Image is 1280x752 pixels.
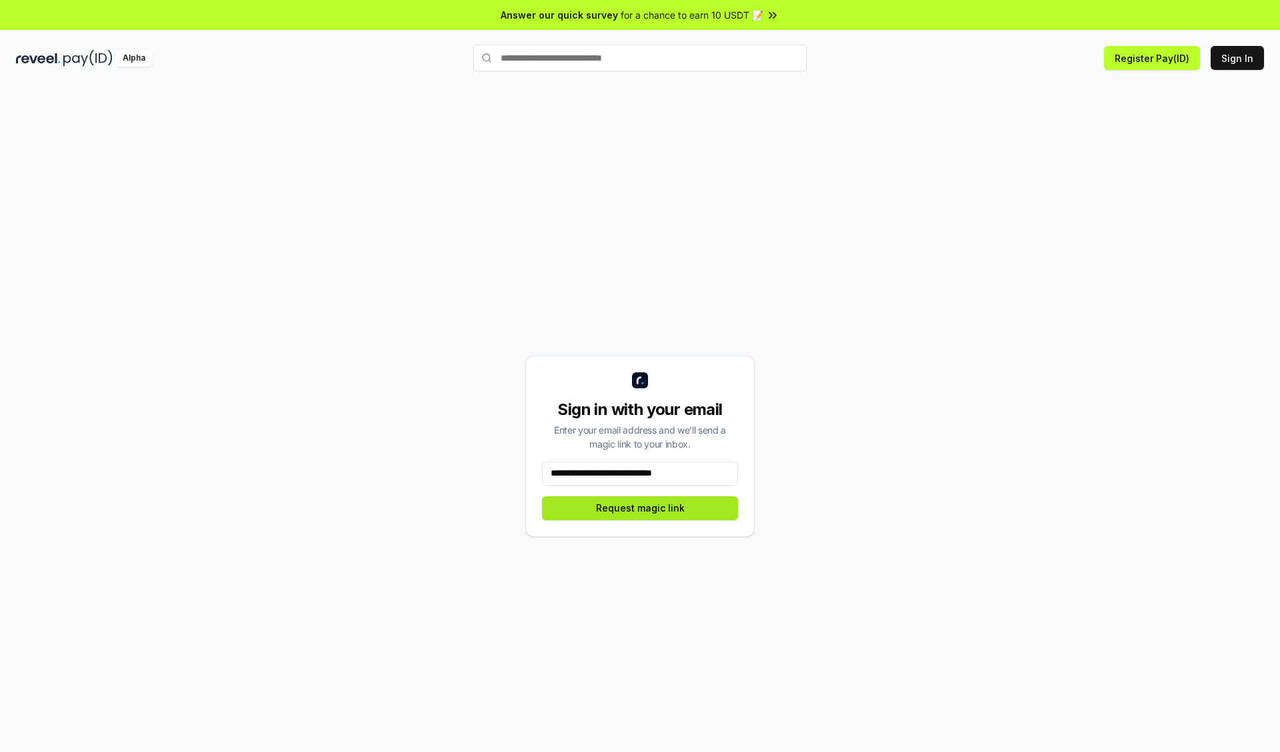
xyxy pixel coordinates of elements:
button: Register Pay(ID) [1104,46,1200,70]
button: Request magic link [542,496,738,520]
img: pay_id [63,50,113,67]
img: logo_small [632,372,648,388]
div: Enter your email address and we’ll send a magic link to your inbox. [542,423,738,451]
span: Answer our quick survey [501,8,618,22]
button: Sign In [1211,46,1264,70]
span: for a chance to earn 10 USDT 📝 [621,8,763,22]
div: Alpha [115,50,153,67]
img: reveel_dark [16,50,61,67]
div: Sign in with your email [542,399,738,420]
